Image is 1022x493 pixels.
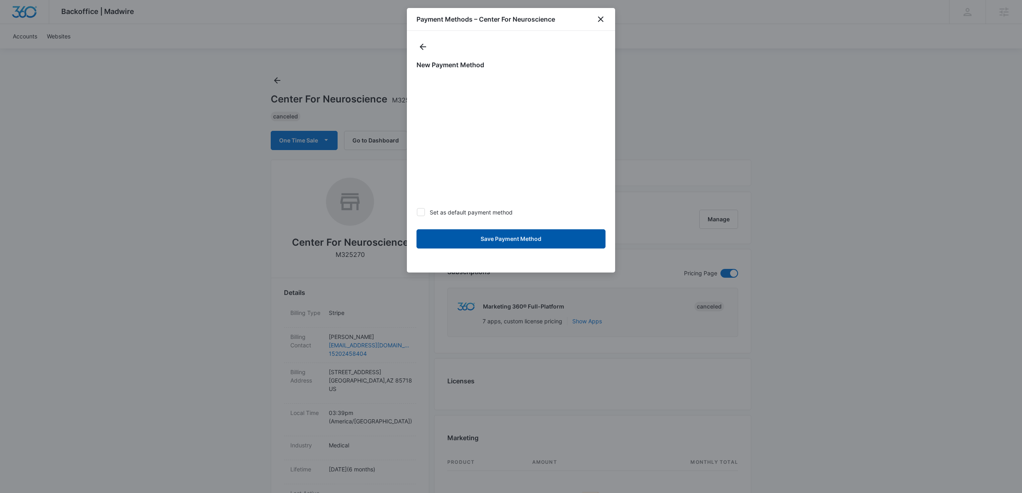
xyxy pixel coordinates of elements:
[416,14,555,24] h1: Payment Methods – Center For Neuroscience
[416,208,606,216] label: Set as default payment method
[416,40,429,53] button: actions.back
[415,76,607,205] iframe: Secure payment input frame
[416,60,606,70] h1: New Payment Method
[416,229,606,249] button: Save Payment Method
[596,14,606,24] button: close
